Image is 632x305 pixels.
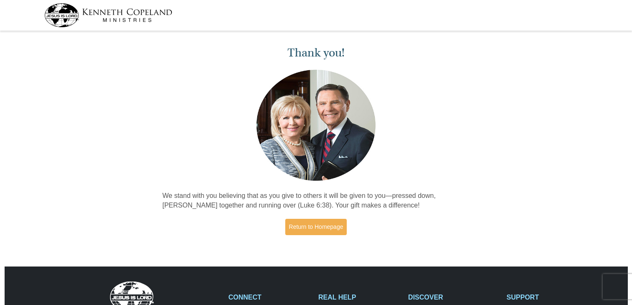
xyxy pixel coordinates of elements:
[318,293,399,301] h2: REAL HELP
[162,46,470,60] h1: Thank you!
[285,219,347,235] a: Return to Homepage
[254,68,378,183] img: Kenneth and Gloria
[228,293,310,301] h2: CONNECT
[44,3,172,27] img: kcm-header-logo.svg
[162,191,470,210] p: We stand with you believing that as you give to others it will be given to you—pressed down, [PER...
[507,293,588,301] h2: SUPPORT
[408,293,498,301] h2: DISCOVER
